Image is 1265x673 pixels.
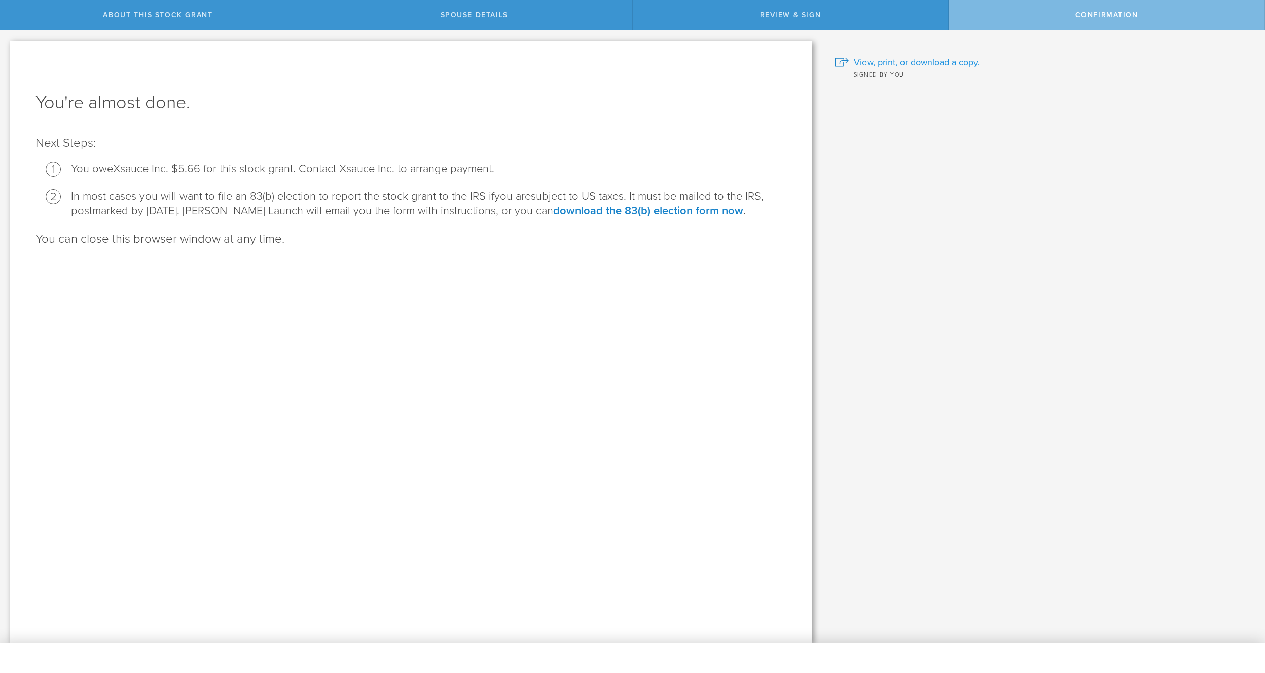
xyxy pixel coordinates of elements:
span: Confirmation [1075,11,1138,19]
a: download the 83(b) election form now [553,204,743,217]
p: Next Steps: [35,135,787,152]
div: Signed by you [835,69,1250,79]
span: About this stock grant [103,11,212,19]
p: You can close this browser window at any time. [35,231,787,247]
span: Spouse Details [441,11,508,19]
li: Xsauce Inc. $5.66 for this stock grant. Contact Xsauce Inc. to arrange payment. [71,162,787,176]
h1: You're almost done. [35,91,787,115]
span: Review & Sign [760,11,821,19]
span: You owe [71,162,113,175]
li: In most cases you will want to file an 83(b) election to report the stock grant to the IRS if sub... [71,189,787,218]
span: you are [494,190,531,203]
span: View, print, or download a copy. [854,56,980,69]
